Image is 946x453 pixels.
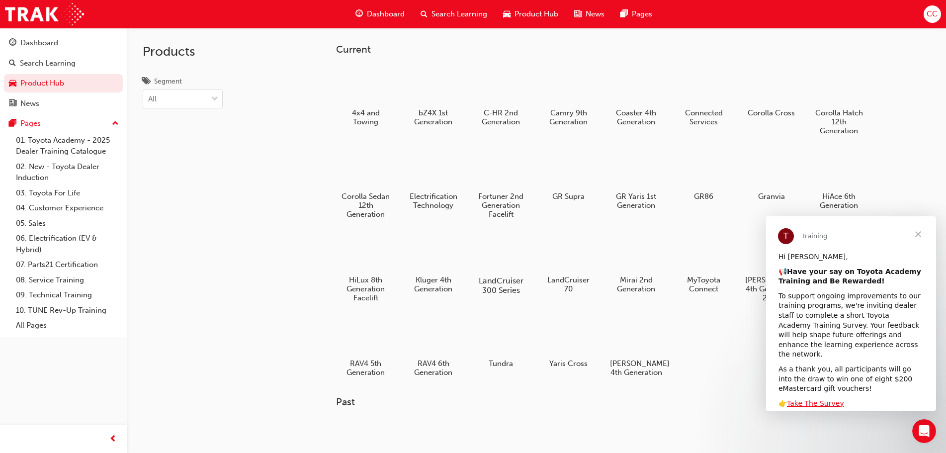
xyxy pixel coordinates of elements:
span: Search Learning [431,8,487,20]
h5: HiAce 6th Generation [813,192,865,210]
iframe: Intercom live chat message [766,216,936,411]
a: MyToyota Connect [674,230,734,297]
span: car-icon [9,79,16,88]
a: GR86 [674,147,734,204]
a: News [4,94,123,113]
span: down-icon [211,93,218,106]
a: Granvia [742,147,801,204]
a: 4x4 and Towing [336,63,396,130]
span: Product Hub [515,8,558,20]
a: Product Hub [4,74,123,92]
h2: Products [143,44,223,60]
h5: 4x4 and Towing [340,108,392,126]
a: Camry 9th Generation [539,63,599,130]
div: Segment [154,77,182,87]
h5: LandCruiser 300 Series [473,276,528,295]
a: Corolla Hatch 12th Generation [809,63,869,139]
button: CC [924,5,941,23]
iframe: Intercom live chat [912,419,936,443]
span: guage-icon [9,39,16,48]
a: Mirai 2nd Generation [606,230,666,297]
a: Connected Services [674,63,734,130]
a: 05. Sales [12,216,123,231]
h5: Coaster 4th Generation [610,108,662,126]
a: Corolla Cross [742,63,801,121]
h5: Electrification Technology [407,192,459,210]
a: HiLux 8th Generation Facelift [336,230,396,306]
h5: Corolla Sedan 12th Generation [340,192,392,219]
div: News [20,98,39,109]
span: news-icon [9,99,16,108]
a: HiAce 6th Generation [809,147,869,213]
a: GR Supra [539,147,599,204]
a: Electrification Technology [404,147,463,213]
a: Trak [5,3,84,25]
span: search-icon [421,8,428,20]
a: RAV4 5th Generation [336,314,396,380]
h5: [PERSON_NAME] 4th Generation 2020 [745,275,797,302]
a: 08. Service Training [12,272,123,288]
a: search-iconSearch Learning [413,4,495,24]
a: news-iconNews [566,4,612,24]
a: bZ4X 1st Generation [404,63,463,130]
a: pages-iconPages [612,4,660,24]
button: Pages [4,114,123,133]
h5: GR86 [678,192,730,201]
div: Search Learning [20,58,76,69]
a: car-iconProduct Hub [495,4,566,24]
span: search-icon [9,59,16,68]
h5: Connected Services [678,108,730,126]
span: news-icon [574,8,582,20]
h5: Tundra [475,359,527,368]
a: Kluger 4th Generation [404,230,463,297]
a: All Pages [12,318,123,333]
span: CC [927,8,938,20]
h5: Yaris Cross [542,359,595,368]
a: GR Yaris 1st Generation [606,147,666,213]
a: guage-iconDashboard [347,4,413,24]
a: 10. TUNE Rev-Up Training [12,303,123,318]
span: pages-icon [9,119,16,128]
span: News [586,8,604,20]
h5: Camry 9th Generation [542,108,595,126]
a: Coaster 4th Generation [606,63,666,130]
h5: HiLux 8th Generation Facelift [340,275,392,302]
h5: C-HR 2nd Generation [475,108,527,126]
h5: Mirai 2nd Generation [610,275,662,293]
a: 04. Customer Experience [12,200,123,216]
a: [PERSON_NAME] 4th Generation 2020 [742,230,801,306]
a: LandCruiser 300 Series [471,230,531,297]
a: C-HR 2nd Generation [471,63,531,130]
h5: GR Supra [542,192,595,201]
a: 06. Electrification (EV & Hybrid) [12,231,123,257]
a: 09. Technical Training [12,287,123,303]
h5: Corolla Cross [745,108,797,117]
a: 01. Toyota Academy - 2025 Dealer Training Catalogue [12,133,123,159]
h3: Past [336,396,901,408]
span: car-icon [503,8,511,20]
span: Dashboard [367,8,405,20]
a: Yaris Cross [539,314,599,371]
span: guage-icon [355,8,363,20]
h5: RAV4 6th Generation [407,359,459,377]
a: RAV4 6th Generation [404,314,463,380]
div: Dashboard [20,37,58,49]
a: Corolla Sedan 12th Generation [336,147,396,222]
h5: Corolla Hatch 12th Generation [813,108,865,135]
a: Dashboard [4,34,123,52]
a: Search Learning [4,54,123,73]
a: 02. New - Toyota Dealer Induction [12,159,123,185]
h5: Fortuner 2nd Generation Facelift [475,192,527,219]
a: LandCruiser 70 [539,230,599,297]
button: DashboardSearch LearningProduct HubNews [4,32,123,114]
h5: [PERSON_NAME] 4th Generation [610,359,662,377]
h5: GR Yaris 1st Generation [610,192,662,210]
